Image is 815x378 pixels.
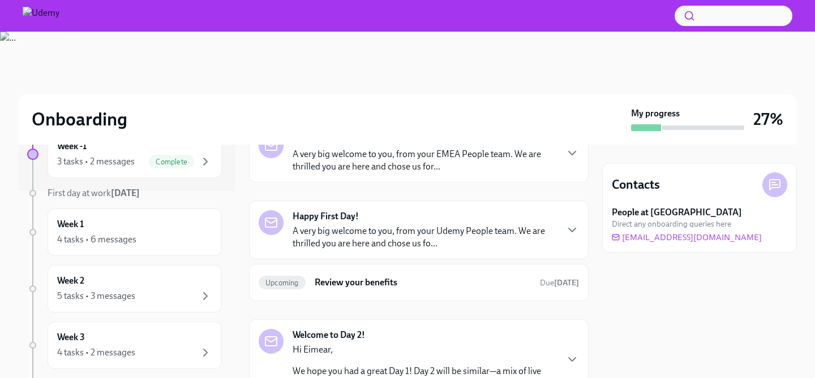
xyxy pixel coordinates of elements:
[753,109,783,129] h3: 27%
[111,188,140,198] strong: [DATE]
[293,329,365,341] strong: Welcome to Day 2!
[293,148,556,173] p: A very big welcome to you, from your EMEA People team. We are thrilled you are here and chose us ...
[540,277,579,288] span: August 21st, 2025 17:00
[27,131,222,178] a: Week -13 tasks • 2 messagesComplete
[149,158,194,166] span: Complete
[27,321,222,369] a: Week 34 tasks • 2 messages
[293,225,556,250] p: A very big welcome to you, from your Udemy People team. We are thrilled you are here and chose us...
[48,188,140,198] span: First day at work
[259,279,306,287] span: Upcoming
[32,108,127,131] h2: Onboarding
[540,278,579,288] span: Due
[612,206,742,219] strong: People at [GEOGRAPHIC_DATA]
[27,208,222,256] a: Week 14 tasks • 6 messages
[259,273,579,292] a: UpcomingReview your benefitsDue[DATE]
[57,155,135,168] div: 3 tasks • 2 messages
[612,176,660,193] h4: Contacts
[57,233,136,246] div: 4 tasks • 6 messages
[27,187,222,199] a: First day at work[DATE]
[27,265,222,312] a: Week 25 tasks • 3 messages
[293,344,556,356] p: Hi Eimear,
[554,278,579,288] strong: [DATE]
[57,140,87,153] h6: Week -1
[57,290,135,302] div: 5 tasks • 3 messages
[315,276,531,289] h6: Review your benefits
[57,331,85,344] h6: Week 3
[612,232,762,243] a: [EMAIL_ADDRESS][DOMAIN_NAME]
[57,346,135,359] div: 4 tasks • 2 messages
[57,218,84,231] h6: Week 1
[57,275,84,287] h6: Week 2
[293,210,359,223] strong: Happy First Day!
[612,219,731,229] span: Direct any onboarding queries here
[23,7,59,25] img: Udemy
[631,107,680,120] strong: My progress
